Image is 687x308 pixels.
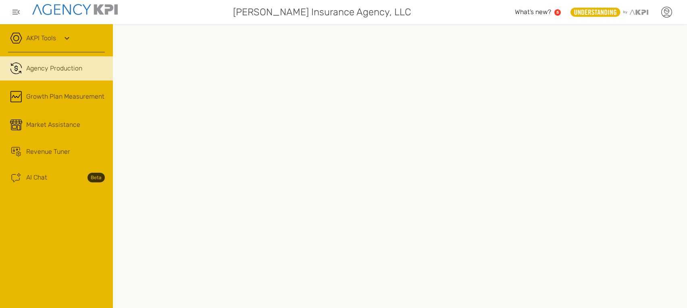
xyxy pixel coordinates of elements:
[515,8,551,16] span: What’s new?
[26,147,70,157] span: Revenue Tuner
[554,9,561,16] a: 5
[556,10,559,14] text: 5
[87,173,105,182] strong: Beta
[32,4,118,15] img: agencykpi-logo-550x69-2d9e3fa8.png
[26,64,82,73] span: Agency Production
[233,5,411,19] span: [PERSON_NAME] Insurance Agency, LLC
[26,173,47,182] span: AI Chat
[26,33,56,43] a: AKPI Tools
[26,120,80,130] span: Market Assistance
